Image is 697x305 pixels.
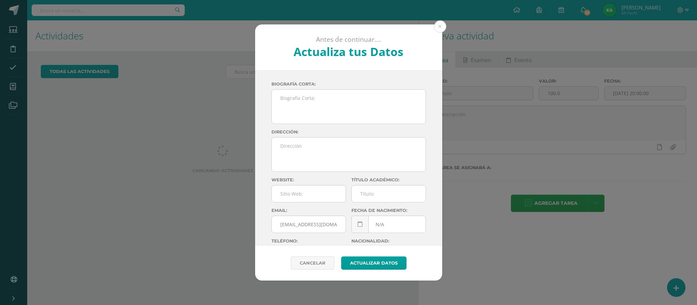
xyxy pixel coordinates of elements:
label: Título académico: [351,177,426,182]
input: Fecha de Nacimiento: [352,216,426,233]
label: Nacionalidad: [351,238,426,244]
label: Website: [271,177,346,182]
input: Sitio Web: [272,185,346,202]
input: Correo Electronico: [272,216,346,233]
label: Fecha de nacimiento: [351,208,426,213]
label: Email: [271,208,346,213]
h2: Actualiza tus Datos [273,44,424,59]
p: Antes de continuar.... [273,35,424,44]
label: Teléfono: [271,238,346,244]
label: Biografía corta: [271,82,426,87]
a: Cancelar [291,256,334,270]
input: Titulo: [352,185,426,202]
label: Dirección: [271,129,426,134]
button: Actualizar datos [341,256,406,270]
